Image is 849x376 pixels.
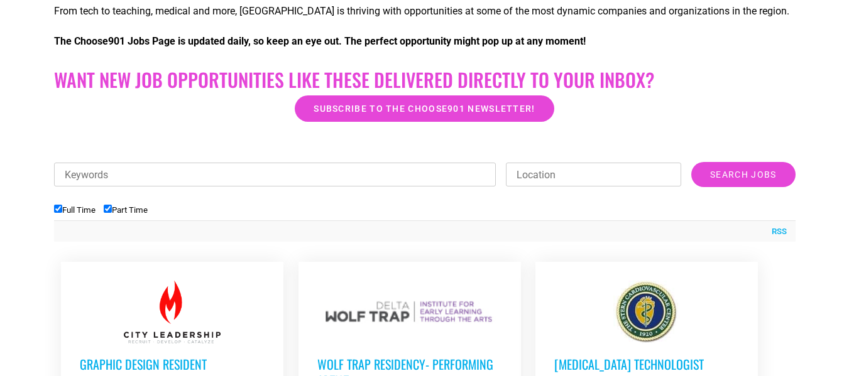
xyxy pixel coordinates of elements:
p: From tech to teaching, medical and more, [GEOGRAPHIC_DATA] is thriving with opportunities at some... [54,4,796,19]
a: RSS [765,225,787,238]
h2: Want New Job Opportunities like these Delivered Directly to your Inbox? [54,68,796,91]
input: Full Time [54,205,62,213]
h3: Graphic Design Resident [80,356,265,372]
h3: [MEDICAL_DATA] Technologist [554,356,739,372]
input: Location [506,163,681,186]
input: Keywords [54,163,496,186]
span: Subscribe to the Choose901 newsletter! [314,104,535,113]
input: Search Jobs [691,162,795,187]
label: Part Time [104,205,148,215]
label: Full Time [54,205,96,215]
a: Subscribe to the Choose901 newsletter! [295,95,554,122]
input: Part Time [104,205,112,213]
strong: The Choose901 Jobs Page is updated daily, so keep an eye out. The perfect opportunity might pop u... [54,35,586,47]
